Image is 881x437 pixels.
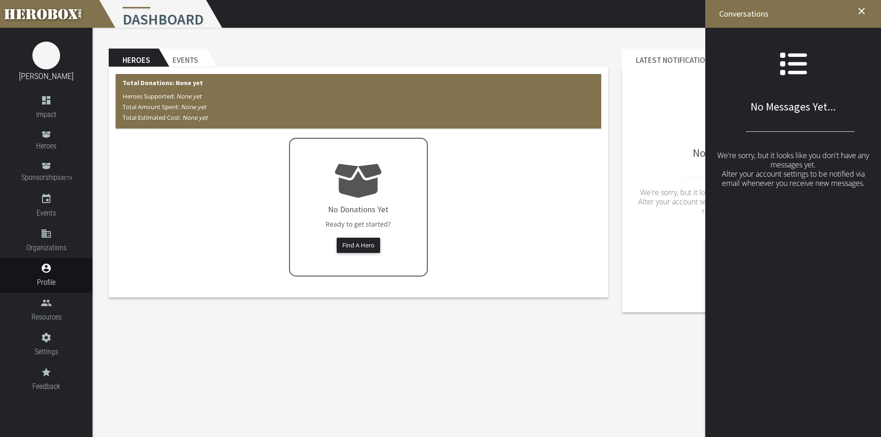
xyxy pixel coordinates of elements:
[705,28,881,226] div: No Messages Yet...
[629,74,858,245] div: No Notifications Yet...
[622,49,723,67] h2: Latest Notifications
[61,175,72,181] small: BETA
[123,79,203,87] b: Total Donations: None yet
[719,8,769,19] span: Conversations
[32,42,60,69] img: image
[123,113,208,122] span: Total Estimated Cost:
[176,92,202,100] i: None yet
[19,71,74,81] a: [PERSON_NAME]
[717,150,869,170] span: We're sorry, but it looks like you don't have any messages yet.
[319,219,398,229] p: Ready to get started?
[722,169,865,188] span: Alter your account settings to be notified via email whenever you receive new messages.
[41,263,52,274] i: account_circle
[182,113,208,122] i: None yet
[123,92,202,100] span: Heroes Supported:
[856,6,867,17] i: close
[181,103,206,111] i: None yet
[109,49,159,67] h2: Heroes
[123,103,206,111] span: Total Amount Spent:
[337,238,380,253] button: Find A Hero
[328,205,388,214] h4: No Donations Yet
[159,49,207,67] h2: Events
[629,96,858,159] h2: No Notifications Yet...
[116,74,601,129] div: Total Donations: None yet
[640,187,846,197] span: We're sorry, but it looks like you don't have any notifications yet.
[638,197,849,216] span: Alter your account settings to be notified via email whenever you receive new notifications.
[705,50,881,113] h2: No Messages Yet...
